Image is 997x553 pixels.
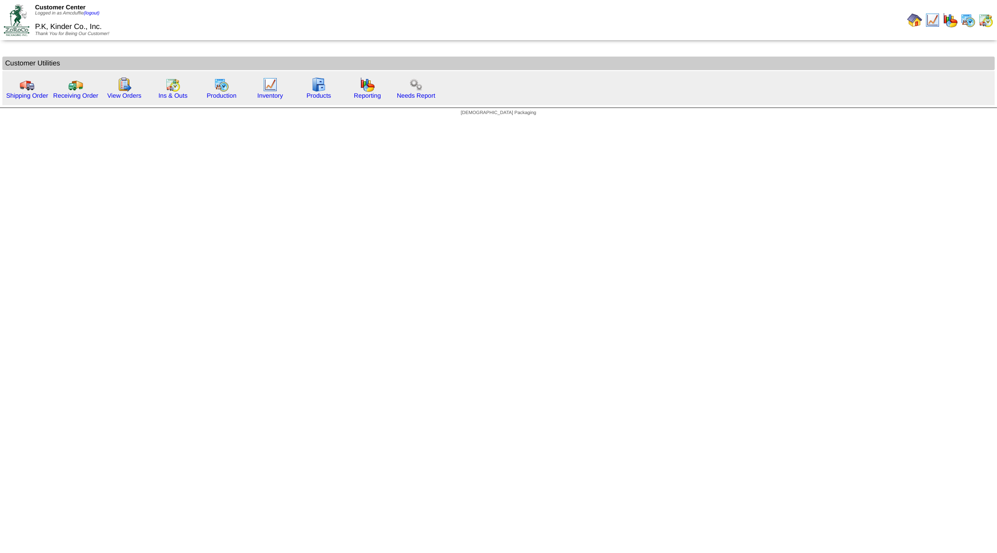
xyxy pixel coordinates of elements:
img: cabinet.gif [311,77,326,92]
span: Thank You for Being Our Customer! [35,31,109,36]
span: Customer Center [35,4,86,11]
img: calendarprod.gif [214,77,229,92]
img: home.gif [907,13,922,28]
a: View Orders [107,92,141,99]
td: Customer Utilities [2,57,995,70]
img: truck2.gif [68,77,83,92]
img: line_graph.gif [263,77,278,92]
span: P.K, Kinder Co., Inc. [35,23,102,31]
img: graph.gif [360,77,375,92]
img: workflow.png [409,77,423,92]
img: truck.gif [20,77,35,92]
a: Needs Report [397,92,435,99]
span: Logged in as Amcduffie [35,11,100,16]
a: Shipping Order [6,92,48,99]
span: [DEMOGRAPHIC_DATA] Packaging [461,110,536,115]
img: workorder.gif [117,77,132,92]
img: graph.gif [943,13,958,28]
a: Reporting [354,92,381,99]
a: (logout) [84,11,100,16]
img: calendarinout.gif [165,77,180,92]
img: line_graph.gif [925,13,940,28]
img: ZoRoCo_Logo(Green%26Foil)%20jpg.webp [4,4,29,36]
a: Ins & Outs [158,92,187,99]
a: Production [207,92,237,99]
a: Products [307,92,331,99]
a: Inventory [258,92,283,99]
a: Receiving Order [53,92,98,99]
img: calendarprod.gif [961,13,975,28]
img: calendarinout.gif [978,13,993,28]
